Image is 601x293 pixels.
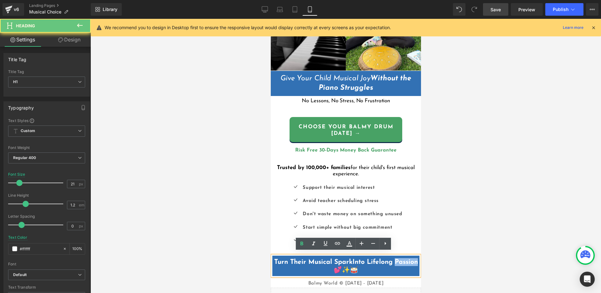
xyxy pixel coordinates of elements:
[21,128,35,134] b: Custom
[24,129,126,134] b: Risk Free 30-Days Money Back Guarantee
[91,3,122,16] a: New Library
[8,172,25,177] div: Font Size
[32,167,104,171] strong: Support their musical interest
[31,79,119,85] span: No Lessons, No Stress, No Frustration
[8,285,85,290] div: Text Transform
[3,3,24,16] a: v6
[518,6,535,13] span: Preview
[13,272,27,278] i: Default
[553,7,568,12] span: Publish
[257,3,272,16] a: Desktop
[8,193,85,198] div: Line Height
[32,180,108,184] b: Avoid teacher scheduling stress
[32,220,116,224] strong: See your child actually enjoy music
[79,224,84,228] span: px
[8,102,34,110] div: Typography
[19,98,131,123] a: Choose YOUR BALMY DRUM [DATE] →
[468,3,480,16] button: Redo
[511,3,543,16] a: Preview
[8,146,85,150] div: Font Weight
[62,146,144,158] font: for their child's first musical experience.
[8,235,27,240] div: Text Color
[3,240,82,247] b: Turn Their Musical Spark
[103,7,117,12] span: Library
[79,182,84,186] span: px
[586,3,598,16] button: More
[10,56,141,73] i: Give Your Child Musical Joy
[545,3,583,16] button: Publish
[29,3,91,8] a: Landing Pages
[13,155,36,160] b: Regular 400
[6,146,80,152] font: Trusted by 100,000+ families
[32,206,121,211] strong: Start simple without big commitment
[8,70,85,74] div: Title Tag
[47,33,92,47] a: Design
[63,240,147,254] b: Into Lifelong Passion 💕✨🥁
[491,6,501,13] span: Save
[20,245,60,252] input: Color
[453,3,465,16] button: Undo
[287,3,302,16] a: Tablet
[580,272,595,287] div: Open Intercom Messenger
[272,3,287,16] a: Laptop
[8,214,85,219] div: Letter Spacing
[8,262,85,266] div: Font
[70,243,85,254] div: %
[8,53,27,62] div: Title Tag
[29,9,61,14] span: Musical Choice
[16,23,35,28] span: Heading
[105,24,391,31] p: We recommend you to design in Desktop first to ensure the responsive layout would display correct...
[8,118,85,123] div: Text Styles
[302,3,317,16] a: Mobile
[13,79,18,84] b: H1
[13,5,20,13] div: v6
[79,203,84,207] span: em
[32,193,131,198] strong: Don't waste money on something unused
[560,24,586,31] a: Learn more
